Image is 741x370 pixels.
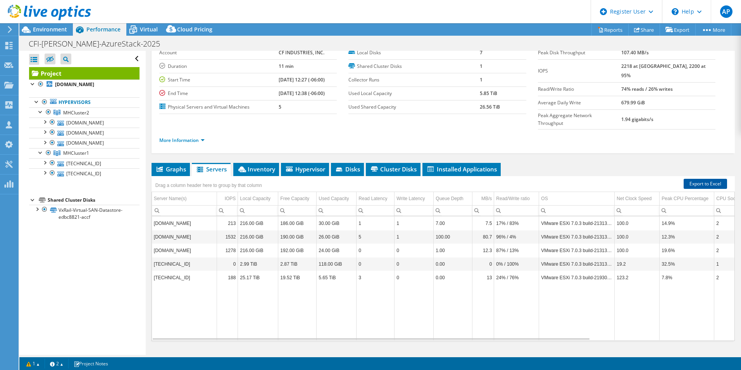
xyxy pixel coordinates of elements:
td: Column Net Clock Speed, Value 100.0 [615,230,660,244]
td: Column Read/Write ratio, Filter cell [494,205,539,216]
td: Column Server Name(s), Filter cell [152,205,217,216]
td: Column Read Latency, Value 0 [357,244,395,257]
td: Column Read/Write ratio, Value 87% / 13% [494,244,539,257]
td: Column Queue Depth, Value 0.00 [434,271,472,284]
td: Column Used Capacity, Value 5.65 TiB [317,271,357,284]
b: 1 [480,76,483,83]
td: Column MB/s, Value 12.3 [472,244,494,257]
label: End Time [159,90,279,97]
a: [DOMAIN_NAME] [29,128,140,138]
td: OS Column [539,192,615,206]
td: Column Net Clock Speed, Filter cell [615,205,660,216]
b: [DOMAIN_NAME] [55,81,94,88]
label: Average Daily Write [538,99,621,107]
td: Column Peak CPU Percentage, Value 19.6% [660,244,714,257]
td: Column Server Name(s), Value 10.2.9.2 [152,257,217,271]
div: IOPS [225,194,236,203]
td: Server Name(s) Column [152,192,217,206]
span: Virtual [140,26,158,33]
td: Column Local Capacity, Value 216.00 GiB [238,244,278,257]
label: Duration [159,62,279,70]
td: Column Net Clock Speed, Value 100.0 [615,244,660,257]
td: Column IOPS, Filter cell [217,205,238,216]
b: 107.40 MB/s [621,49,649,56]
label: Account [159,49,279,57]
h1: CFI-[PERSON_NAME]-AzureStack-2025 [25,40,172,48]
a: VxRail-Virtual-SAN-Datastore-edbc8821-accf [29,205,140,222]
td: IOPS Column [217,192,238,206]
td: Column Used Capacity, Filter cell [317,205,357,216]
td: Column Net Clock Speed, Value 19.2 [615,257,660,271]
span: Performance [86,26,121,33]
td: Column Queue Depth, Value 1.00 [434,244,472,257]
a: More Information [159,137,205,144]
td: Column OS, Value VMware ESXi 7.0.3 build-21930508 [539,271,615,284]
td: Column Write Latency, Filter cell [395,205,434,216]
td: Column Server Name(s), Value mhvxrnode01.cfimh.cfiorg.net [152,230,217,244]
td: Column Used Capacity, Value 24.00 GiB [317,244,357,257]
span: AP [720,5,732,18]
td: Column Write Latency, Value 0 [395,244,434,257]
a: Export [660,24,696,36]
b: 5.85 TiB [480,90,497,97]
div: Read/Write ratio [496,194,529,203]
td: Column OS, Value VMware ESXi 7.0.3 build-21313628 [539,244,615,257]
span: Hypervisor [285,165,325,173]
a: MHCluster1 [29,148,140,158]
td: Column Write Latency, Value 1 [395,230,434,244]
span: Disks [335,165,360,173]
td: Write Latency Column [395,192,434,206]
td: Read/Write ratio Column [494,192,539,206]
td: Column Peak CPU Percentage, Value 12.3% [660,230,714,244]
td: Column MB/s, Filter cell [472,205,494,216]
span: Graphs [155,165,186,173]
td: Column Write Latency, Value 1 [395,216,434,230]
b: CF INDUSTRIES, INC. [279,49,324,56]
td: Queue Depth Column [434,192,472,206]
div: Queue Depth [436,194,463,203]
a: [TECHNICAL_ID] [29,168,140,178]
div: Net Clock Speed [617,194,651,203]
a: Reports [591,24,629,36]
a: 2 [45,359,69,368]
span: Inventory [237,165,275,173]
td: Column Read Latency, Filter cell [357,205,395,216]
label: Used Shared Capacity [348,103,480,111]
b: 5 [279,104,281,110]
div: Data grid [152,176,735,341]
td: Column Server Name(s), Value 10.2.9.3 [152,271,217,284]
a: Project Notes [68,359,114,368]
td: Column IOPS, Value 1278 [217,244,238,257]
td: Column Net Clock Speed, Value 100.0 [615,216,660,230]
div: Shared Cluster Disks [48,195,140,205]
td: Column Used Capacity, Value 118.00 GiB [317,257,357,271]
label: IOPS [538,67,621,75]
b: [DATE] 12:27 (-06:00) [279,76,325,83]
td: Column Peak CPU Percentage, Filter cell [660,205,714,216]
span: MHCluster2 [63,109,89,116]
span: Cluster Disks [370,165,417,173]
td: Column IOPS, Value 0 [217,257,238,271]
td: Column Local Capacity, Value 216.00 GiB [238,216,278,230]
td: Column Peak CPU Percentage, Value 7.8% [660,271,714,284]
label: Peak Aggregate Network Throughput [538,112,621,127]
td: Column Read Latency, Value 3 [357,271,395,284]
div: OS [541,194,548,203]
div: Used Capacity [319,194,349,203]
a: 1 [21,359,45,368]
a: Hypervisors [29,97,140,107]
td: Column Queue Depth, Value 0.00 [434,257,472,271]
td: Column OS, Value VMware ESXi 7.0.3 build-21313628 [539,230,615,244]
td: Column Queue Depth, Filter cell [434,205,472,216]
svg: \n [672,8,679,15]
td: Net Clock Speed Column [615,192,660,206]
td: Column Local Capacity, Value 216.00 GiB [238,230,278,244]
td: Column Local Capacity, Filter cell [238,205,278,216]
div: Read Latency [358,194,387,203]
td: Column Net Clock Speed, Value 123.2 [615,271,660,284]
td: Column Read/Write ratio, Value 24% / 76% [494,271,539,284]
td: Column Queue Depth, Value 100.00 [434,230,472,244]
td: Column Used Capacity, Value 30.00 GiB [317,216,357,230]
a: [TECHNICAL_ID] [29,158,140,168]
label: Collector Runs [348,76,480,84]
